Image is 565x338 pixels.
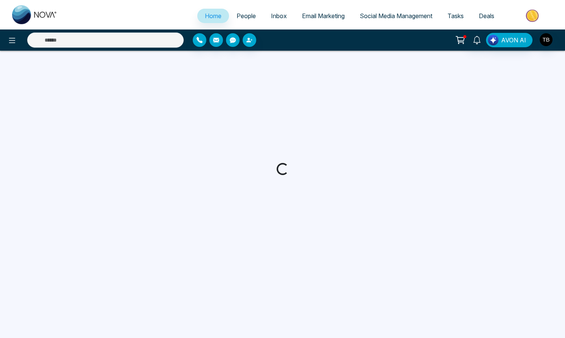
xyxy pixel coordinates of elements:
[488,35,498,45] img: Lead Flow
[486,33,532,47] button: AVON AI
[501,36,526,45] span: AVON AI
[302,12,345,20] span: Email Marketing
[263,9,294,23] a: Inbox
[294,9,352,23] a: Email Marketing
[237,12,256,20] span: People
[540,33,553,46] img: User Avatar
[229,9,263,23] a: People
[440,9,471,23] a: Tasks
[205,12,221,20] span: Home
[197,9,229,23] a: Home
[271,12,287,20] span: Inbox
[506,7,560,24] img: Market-place.gif
[479,12,494,20] span: Deals
[471,9,502,23] a: Deals
[360,12,432,20] span: Social Media Management
[12,5,57,24] img: Nova CRM Logo
[352,9,440,23] a: Social Media Management
[447,12,464,20] span: Tasks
